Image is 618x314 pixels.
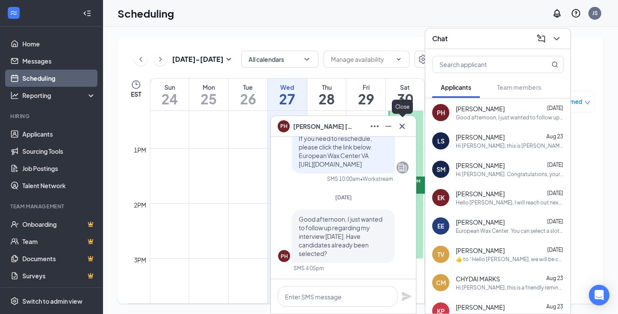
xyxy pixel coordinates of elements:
[433,56,534,73] input: Search applicant
[189,79,228,110] a: August 25, 2025
[22,216,96,233] a: OnboardingCrown
[397,121,407,131] svg: Cross
[172,55,224,64] h3: [DATE] - [DATE]
[22,52,96,70] a: Messages
[22,233,96,250] a: TeamCrown
[536,34,546,44] svg: ComposeMessage
[22,267,96,284] a: SurveysCrown
[22,143,96,160] a: Sourcing Tools
[132,255,148,265] div: 3pm
[550,32,563,46] button: ChevronDown
[189,83,228,91] div: Mon
[150,83,189,91] div: Sun
[346,91,385,106] h1: 29
[22,250,96,267] a: DocumentsCrown
[229,83,268,91] div: Tue
[327,175,360,183] div: SMS 10:00am
[281,253,288,260] div: PH
[395,119,409,133] button: Cross
[10,297,19,305] svg: Settings
[229,79,268,110] a: August 26, 2025
[437,193,445,202] div: EK
[154,53,167,66] button: ChevronRight
[156,54,165,64] svg: ChevronRight
[307,83,346,91] div: Thu
[22,297,82,305] div: Switch to admin view
[307,79,346,110] a: August 28, 2025
[370,121,380,131] svg: Ellipses
[346,79,385,110] a: August 29, 2025
[268,91,307,106] h1: 27
[392,100,413,114] div: Close
[397,162,408,173] svg: Company
[534,32,548,46] button: ComposeMessage
[456,284,563,291] div: Hi [PERSON_NAME], this is a friendly reminder. Your meeting with European Wax Center VA for Wax S...
[9,9,18,17] svg: WorkstreamLogo
[547,190,563,196] span: [DATE]
[395,56,402,63] svg: ChevronDown
[307,91,346,106] h1: 28
[546,303,563,310] span: Aug 23
[437,108,445,117] div: PH
[456,303,505,311] span: [PERSON_NAME]
[22,125,96,143] a: Applicants
[546,275,563,281] span: Aug 23
[551,34,562,44] svg: ChevronDown
[436,278,446,287] div: CM
[547,218,563,225] span: [DATE]
[552,8,562,18] svg: Notifications
[331,55,392,64] input: Manage availability
[299,215,382,257] span: Good afternoon, I just wanted to follow up regarding my interview [DATE]. Have candidates already...
[22,70,96,87] a: Scheduling
[241,51,318,68] button: All calendarsChevronDown
[456,274,500,283] span: CHYDAI MARKS
[368,119,382,133] button: Ellipses
[131,79,141,90] svg: Clock
[386,91,424,106] h1: 30
[547,105,563,111] span: [DATE]
[456,227,563,235] div: European Wax Center. You can select a slot using this linkhttps://[DOMAIN_NAME][URL]
[10,91,19,100] svg: Analysis
[547,162,563,168] span: [DATE]
[401,291,412,302] svg: Plane
[585,100,591,106] span: down
[456,218,505,226] span: [PERSON_NAME]
[589,285,609,305] div: Open Intercom Messenger
[592,9,598,17] div: JS
[456,189,505,198] span: [PERSON_NAME]
[150,79,189,110] a: August 24, 2025
[134,53,147,66] button: ChevronLeft
[456,246,505,255] span: [PERSON_NAME]
[546,133,563,140] span: Aug 23
[131,90,141,98] span: EST
[224,54,234,64] svg: SmallChevronDown
[456,104,505,113] span: [PERSON_NAME]
[456,171,563,178] div: Hi [PERSON_NAME]. Congratulations, your meeting with European Wax Center VA for Guest Service Sal...
[456,256,563,263] div: ​👍​ to “ Hello [PERSON_NAME], we will be completing a full day of interviews [DATE], [DATE] at th...
[551,61,558,68] svg: MagnifyingGlass
[335,194,352,201] span: [DATE]
[22,35,96,52] a: Home
[136,54,145,64] svg: ChevronLeft
[456,133,505,141] span: [PERSON_NAME]
[436,165,445,174] div: SM
[22,177,96,194] a: Talent Network
[294,265,324,272] div: SMS 4:05pm
[346,83,385,91] div: Fri
[456,161,505,170] span: [PERSON_NAME]
[83,9,91,18] svg: Collapse
[132,200,148,210] div: 2pm
[268,83,307,91] div: Wed
[415,51,432,68] button: Settings
[10,203,94,210] div: Team Management
[571,8,581,18] svg: QuestionInfo
[360,175,393,183] span: • Workstream
[10,113,94,120] div: Hiring
[303,55,311,64] svg: ChevronDown
[132,145,148,155] div: 1pm
[432,34,448,43] h3: Chat
[189,91,228,106] h1: 25
[497,83,541,91] span: Team members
